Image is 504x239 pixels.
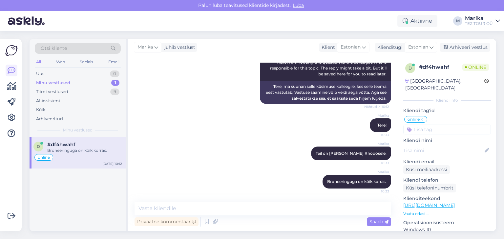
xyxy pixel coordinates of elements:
[465,16,493,21] div: Marika
[78,58,94,66] div: Socials
[102,161,122,166] div: [DATE] 10:12
[319,44,335,51] div: Klient
[341,44,361,51] span: Estonian
[397,15,437,27] div: Aktiivne
[111,80,119,86] div: 1
[316,151,387,156] span: Teil on [PERSON_NAME] Rhodosele.
[364,104,389,109] span: Nähtud ✓ 10:12
[41,45,67,52] span: Otsi kliente
[403,177,491,184] p: Kliendi telefon
[35,58,42,66] div: All
[403,165,450,174] div: Küsi meiliaadressi
[162,44,195,51] div: juhib vestlust
[365,141,389,146] span: Marika
[403,107,491,114] p: Kliendi tag'id
[403,219,491,226] p: Operatsioonisüsteem
[403,158,491,165] p: Kliendi email
[135,217,199,226] div: Privaatne kommentaar
[55,58,66,66] div: Web
[403,184,456,192] div: Küsi telefoninumbrit
[408,117,420,121] span: online
[405,78,484,91] div: [GEOGRAPHIC_DATA], [GEOGRAPHIC_DATA]
[137,44,153,51] span: Marika
[36,89,68,95] div: Tiimi vestlused
[47,148,122,153] div: Broneeringuga on kõik korras.
[270,60,388,76] span: Hello, I am routing this question to the colleague who is responsible for this topic. The reply m...
[327,179,387,184] span: Broneeringuga on kõik korras.
[419,63,462,71] div: # df4hwahf
[409,66,412,70] span: d
[403,211,491,217] p: Vaata edasi ...
[403,125,491,134] input: Lisa tag
[107,58,121,66] div: Email
[63,127,93,133] span: Minu vestlused
[291,2,306,8] span: Luba
[408,44,428,51] span: Estonian
[465,16,500,26] a: MarikaTEZ TOUR OÜ
[403,195,491,202] p: Klienditeekond
[462,64,489,71] span: Online
[404,147,483,154] input: Lisa nimi
[38,155,50,159] span: online
[110,89,119,95] div: 9
[36,80,70,86] div: Minu vestlused
[37,144,40,149] span: d
[403,202,455,208] a: [URL][DOMAIN_NAME]
[440,43,490,52] div: Arhiveeri vestlus
[453,16,462,26] div: M
[375,44,403,51] div: Klienditugi
[36,116,63,122] div: Arhiveeritud
[5,44,18,57] img: Askly Logo
[36,98,60,104] div: AI Assistent
[465,21,493,26] div: TEZ TOUR OÜ
[36,107,46,113] div: Kõik
[365,169,389,174] span: Marika
[369,219,388,225] span: Saada
[36,70,44,77] div: Uus
[377,123,387,128] span: Tere!
[110,70,119,77] div: 0
[365,189,389,194] span: 10:33
[365,113,389,118] span: Marika
[47,142,75,148] span: #df4hwahf
[260,81,391,104] div: Tere, ma suunan selle küsimuse kolleegile, kes selle teema eest vastutab. Vastuse saamine võib ve...
[365,161,389,166] span: 10:33
[365,132,389,137] span: 10:33
[403,137,491,144] p: Kliendi nimi
[403,97,491,103] div: Kliendi info
[403,226,491,233] p: Windows 10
